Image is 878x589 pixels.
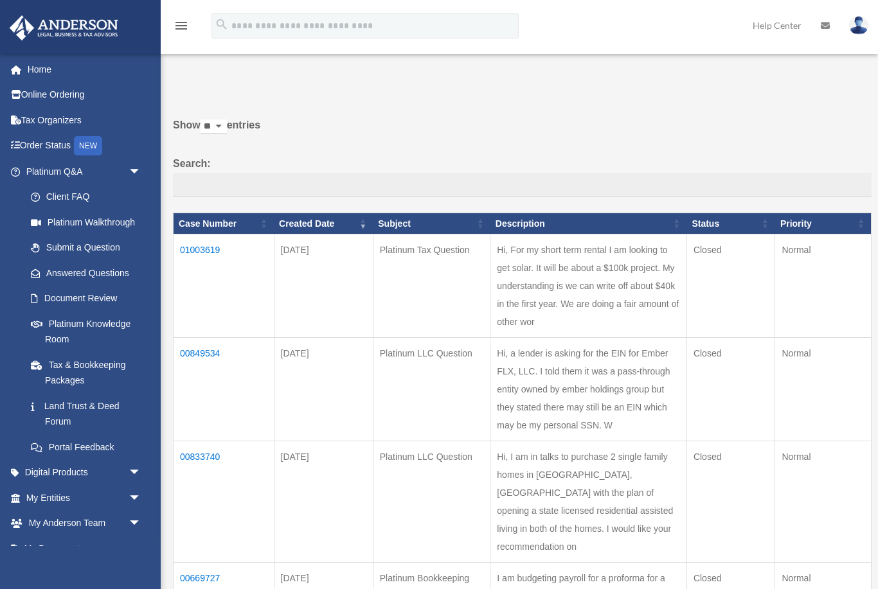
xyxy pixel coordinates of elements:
[9,536,161,561] a: My Documentsarrow_drop_down
[9,82,161,108] a: Online Ordering
[18,311,154,352] a: Platinum Knowledge Room
[373,338,490,441] td: Platinum LLC Question
[18,352,154,393] a: Tax & Bookkeeping Packages
[686,338,775,441] td: Closed
[686,234,775,338] td: Closed
[18,235,154,261] a: Submit a Question
[201,119,227,134] select: Showentries
[373,213,490,234] th: Subject: activate to sort column ascending
[775,234,872,338] td: Normal
[9,511,161,536] a: My Anderson Teamarrow_drop_down
[173,155,872,197] label: Search:
[373,234,490,338] td: Platinum Tax Question
[775,213,872,234] th: Priority: activate to sort column ascending
[274,213,373,234] th: Created Date: activate to sort column ascending
[18,393,154,434] a: Land Trust & Deed Forum
[18,286,154,312] a: Document Review
[174,234,274,338] td: 01003619
[9,57,161,82] a: Home
[174,338,274,441] td: 00849534
[9,460,161,486] a: Digital Productsarrow_drop_down
[174,213,274,234] th: Case Number: activate to sort column ascending
[9,107,161,133] a: Tax Organizers
[274,441,373,563] td: [DATE]
[173,173,872,197] input: Search:
[129,511,154,537] span: arrow_drop_down
[18,209,154,235] a: Platinum Walkthrough
[6,15,122,40] img: Anderson Advisors Platinum Portal
[849,16,868,35] img: User Pic
[373,441,490,563] td: Platinum LLC Question
[74,136,102,155] div: NEW
[129,460,154,486] span: arrow_drop_down
[129,485,154,511] span: arrow_drop_down
[174,18,189,33] i: menu
[775,338,872,441] td: Normal
[490,441,687,563] td: Hi, I am in talks to purchase 2 single family homes in [GEOGRAPHIC_DATA], [GEOGRAPHIC_DATA] with ...
[18,184,154,210] a: Client FAQ
[686,441,775,563] td: Closed
[215,17,229,31] i: search
[775,441,872,563] td: Normal
[18,260,148,286] a: Answered Questions
[490,338,687,441] td: Hi, a lender is asking for the EIN for Ember FLX, LLC. I told them it was a pass-through entity o...
[174,22,189,33] a: menu
[9,133,161,159] a: Order StatusNEW
[129,159,154,185] span: arrow_drop_down
[686,213,775,234] th: Status: activate to sort column ascending
[173,116,872,147] label: Show entries
[9,485,161,511] a: My Entitiesarrow_drop_down
[274,338,373,441] td: [DATE]
[9,159,154,184] a: Platinum Q&Aarrow_drop_down
[174,441,274,563] td: 00833740
[18,434,154,460] a: Portal Feedback
[490,234,687,338] td: Hi, For my short term rental I am looking to get solar. It will be about a $100k project. My unde...
[129,536,154,562] span: arrow_drop_down
[490,213,687,234] th: Description: activate to sort column ascending
[274,234,373,338] td: [DATE]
